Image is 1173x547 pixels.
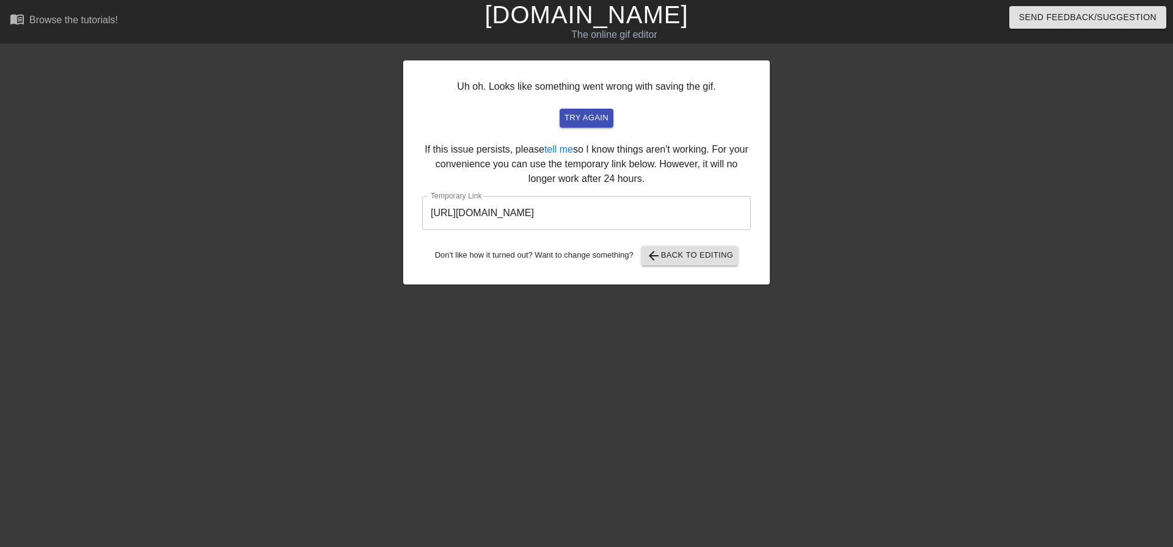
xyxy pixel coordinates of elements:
[1009,6,1166,29] button: Send Feedback/Suggestion
[10,12,118,31] a: Browse the tutorials!
[397,27,831,42] div: The online gif editor
[560,109,613,128] button: try again
[646,248,734,263] span: Back to Editing
[29,15,118,25] div: Browse the tutorials!
[484,1,688,28] a: [DOMAIN_NAME]
[403,60,770,284] div: Uh oh. Looks like something went wrong with saving the gif. If this issue persists, please so I k...
[646,248,661,263] span: arrow_back
[1019,10,1157,25] span: Send Feedback/Suggestion
[422,246,751,266] div: Don't like how it turned out? Want to change something?
[565,111,608,125] span: try again
[422,196,751,230] input: bare
[10,12,24,26] span: menu_book
[641,246,739,266] button: Back to Editing
[544,144,573,154] a: tell me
